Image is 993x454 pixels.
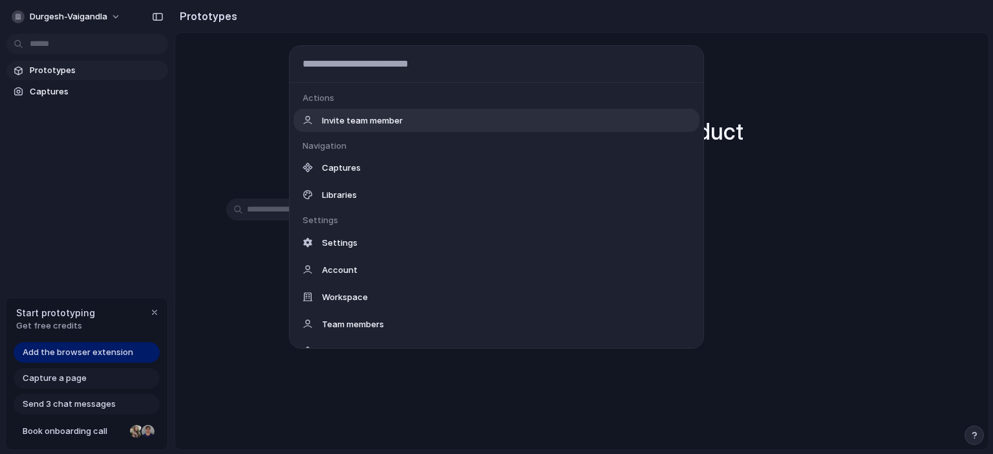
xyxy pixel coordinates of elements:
[322,188,357,201] span: Libraries
[303,214,703,227] div: Settings
[290,83,703,348] div: Suggestions
[322,345,372,358] span: Integrations
[322,236,358,249] span: Settings
[322,114,403,127] span: Invite team member
[303,140,703,153] div: Navigation
[322,161,361,174] span: Captures
[322,290,368,303] span: Workspace
[322,263,358,276] span: Account
[322,318,384,330] span: Team members
[303,92,703,105] div: Actions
